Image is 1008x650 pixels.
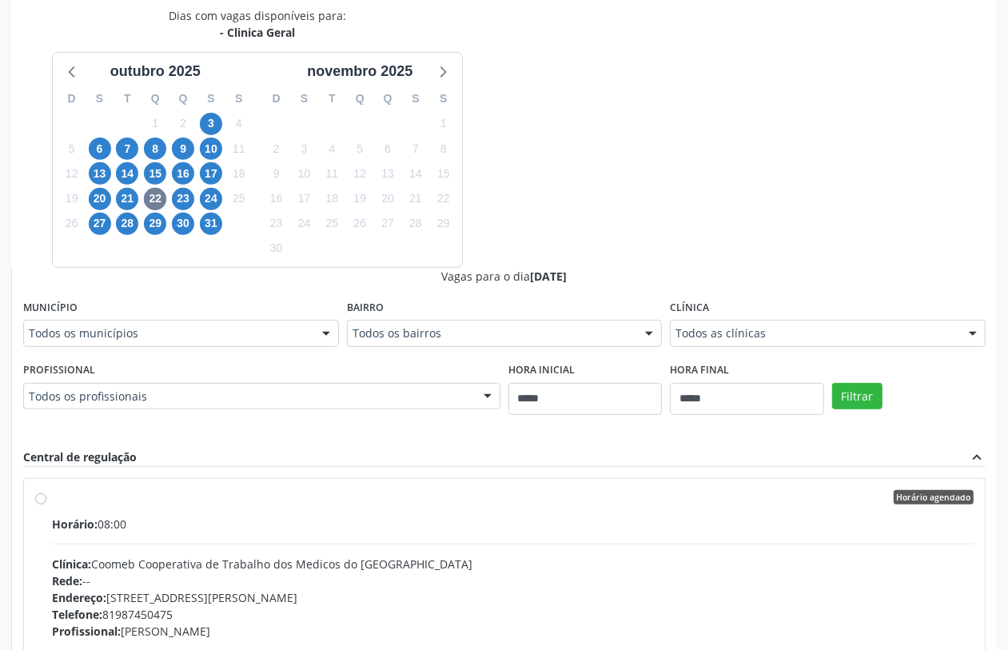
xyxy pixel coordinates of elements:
div: Q [346,86,374,111]
span: [DATE] [531,269,568,284]
span: domingo, 30 de novembro de 2025 [265,237,288,260]
div: novembro 2025 [301,61,419,82]
div: 08:00 [52,516,974,532]
span: Clínica: [52,556,91,572]
span: Todos os municípios [29,325,306,341]
span: sábado, 8 de novembro de 2025 [432,138,455,160]
label: Bairro [347,296,384,321]
div: [STREET_ADDRESS][PERSON_NAME] [52,589,974,606]
span: Telefone: [52,607,102,622]
span: segunda-feira, 13 de outubro de 2025 [89,162,111,185]
span: domingo, 9 de novembro de 2025 [265,162,288,185]
span: Horário: [52,516,98,532]
span: quarta-feira, 19 de novembro de 2025 [349,188,371,210]
span: segunda-feira, 24 de novembro de 2025 [293,213,316,235]
span: segunda-feira, 6 de outubro de 2025 [89,138,111,160]
span: quarta-feira, 5 de novembro de 2025 [349,138,371,160]
span: Horário agendado [894,490,974,504]
div: Q [169,86,197,111]
span: sábado, 11 de outubro de 2025 [228,138,250,160]
span: sexta-feira, 10 de outubro de 2025 [200,138,222,160]
button: Filtrar [832,383,882,410]
div: D [58,86,86,111]
span: sábado, 25 de outubro de 2025 [228,188,250,210]
div: 81987450475 [52,606,974,623]
div: S [429,86,457,111]
label: Hora inicial [508,358,575,383]
span: terça-feira, 28 de outubro de 2025 [116,213,138,235]
div: S [197,86,225,111]
span: domingo, 23 de novembro de 2025 [265,213,288,235]
span: segunda-feira, 17 de novembro de 2025 [293,188,316,210]
label: Hora final [670,358,729,383]
span: sexta-feira, 21 de novembro de 2025 [404,188,427,210]
span: terça-feira, 4 de novembro de 2025 [321,138,343,160]
div: S [86,86,114,111]
div: S [225,86,253,111]
div: Dias com vagas disponíveis para: [169,7,346,41]
span: sexta-feira, 17 de outubro de 2025 [200,162,222,185]
span: terça-feira, 14 de outubro de 2025 [116,162,138,185]
span: quinta-feira, 23 de outubro de 2025 [172,188,194,210]
span: quarta-feira, 8 de outubro de 2025 [144,138,166,160]
span: domingo, 19 de outubro de 2025 [61,188,83,210]
span: sexta-feira, 14 de novembro de 2025 [404,162,427,185]
label: Profissional [23,358,95,383]
span: terça-feira, 11 de novembro de 2025 [321,162,343,185]
span: quarta-feira, 29 de outubro de 2025 [144,213,166,235]
div: S [402,86,430,111]
span: sexta-feira, 7 de novembro de 2025 [404,138,427,160]
span: quinta-feira, 6 de novembro de 2025 [377,138,399,160]
label: Clínica [670,296,709,321]
span: sexta-feira, 28 de novembro de 2025 [404,213,427,235]
span: quinta-feira, 13 de novembro de 2025 [377,162,399,185]
span: sexta-feira, 24 de outubro de 2025 [200,188,222,210]
span: sábado, 29 de novembro de 2025 [432,213,455,235]
span: Rede: [52,573,82,588]
span: Todos os bairros [353,325,630,341]
span: quarta-feira, 22 de outubro de 2025 [144,188,166,210]
div: - Clinica Geral [169,24,346,41]
div: Q [141,86,169,111]
span: quarta-feira, 12 de novembro de 2025 [349,162,371,185]
span: segunda-feira, 3 de novembro de 2025 [293,138,316,160]
span: quinta-feira, 9 de outubro de 2025 [172,138,194,160]
span: segunda-feira, 10 de novembro de 2025 [293,162,316,185]
i: expand_less [968,449,986,466]
span: quarta-feira, 26 de novembro de 2025 [349,213,371,235]
div: S [290,86,318,111]
span: sábado, 22 de novembro de 2025 [432,188,455,210]
div: -- [52,572,974,589]
span: quinta-feira, 16 de outubro de 2025 [172,162,194,185]
span: Profissional: [52,624,121,639]
span: domingo, 16 de novembro de 2025 [265,188,288,210]
span: quinta-feira, 20 de novembro de 2025 [377,188,399,210]
span: terça-feira, 7 de outubro de 2025 [116,138,138,160]
span: quarta-feira, 15 de outubro de 2025 [144,162,166,185]
span: Todos os profissionais [29,389,468,405]
span: quinta-feira, 27 de novembro de 2025 [377,213,399,235]
span: domingo, 2 de novembro de 2025 [265,138,288,160]
span: domingo, 12 de outubro de 2025 [61,162,83,185]
span: quinta-feira, 2 de outubro de 2025 [172,113,194,135]
span: quinta-feira, 30 de outubro de 2025 [172,213,194,235]
span: Todos as clínicas [675,325,953,341]
span: terça-feira, 25 de novembro de 2025 [321,213,343,235]
span: domingo, 5 de outubro de 2025 [61,138,83,160]
div: Vagas para o dia [23,268,986,285]
span: sábado, 18 de outubro de 2025 [228,162,250,185]
div: T [318,86,346,111]
span: sábado, 4 de outubro de 2025 [228,113,250,135]
span: sexta-feira, 3 de outubro de 2025 [200,113,222,135]
span: domingo, 26 de outubro de 2025 [61,213,83,235]
span: Endereço: [52,590,106,605]
div: outubro 2025 [104,61,207,82]
span: segunda-feira, 27 de outubro de 2025 [89,213,111,235]
div: D [262,86,290,111]
div: Q [374,86,402,111]
div: Central de regulação [23,449,137,466]
span: terça-feira, 21 de outubro de 2025 [116,188,138,210]
div: T [114,86,141,111]
label: Município [23,296,78,321]
div: Coomeb Cooperativa de Trabalho dos Medicos do [GEOGRAPHIC_DATA] [52,556,974,572]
